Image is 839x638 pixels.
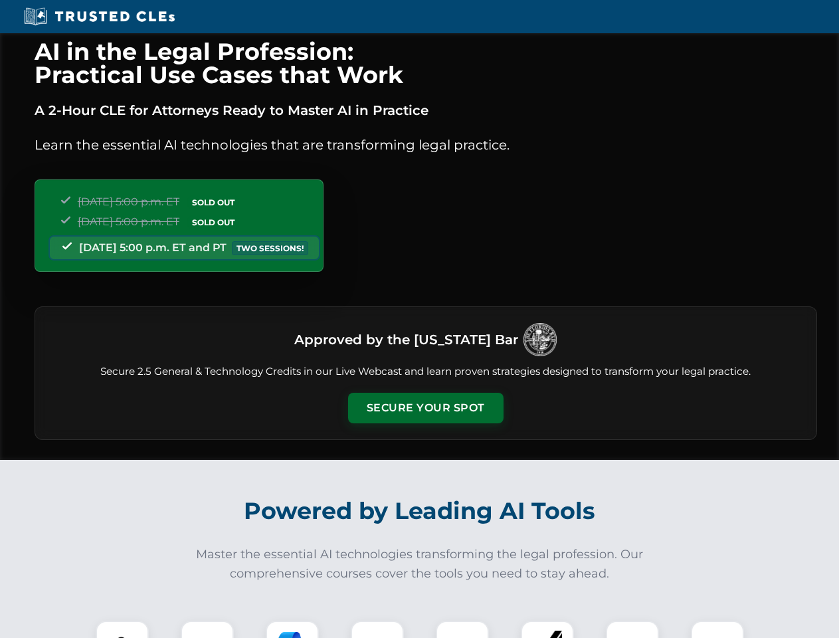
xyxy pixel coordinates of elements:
span: [DATE] 5:00 p.m. ET [78,215,179,228]
img: Logo [523,323,557,356]
p: Secure 2.5 General & Technology Credits in our Live Webcast and learn proven strategies designed ... [51,364,800,379]
p: Learn the essential AI technologies that are transforming legal practice. [35,134,817,156]
p: A 2-Hour CLE for Attorneys Ready to Master AI in Practice [35,100,817,121]
span: [DATE] 5:00 p.m. ET [78,195,179,208]
span: SOLD OUT [187,195,239,209]
h3: Approved by the [US_STATE] Bar [294,328,518,352]
img: Trusted CLEs [20,7,179,27]
span: SOLD OUT [187,215,239,229]
p: Master the essential AI technologies transforming the legal profession. Our comprehensive courses... [187,545,652,584]
h1: AI in the Legal Profession: Practical Use Cases that Work [35,40,817,86]
button: Secure Your Spot [348,393,504,423]
h2: Powered by Leading AI Tools [52,488,788,534]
